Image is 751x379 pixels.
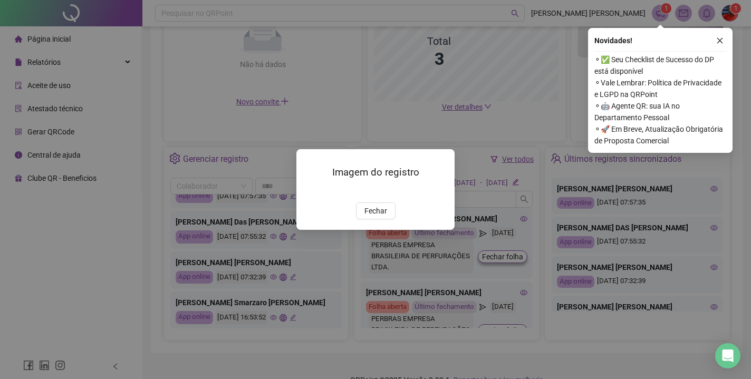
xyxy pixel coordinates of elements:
span: ⚬ 🚀 Em Breve, Atualização Obrigatória de Proposta Comercial [594,123,726,147]
span: ⚬ Vale Lembrar: Política de Privacidade e LGPD na QRPoint [594,77,726,100]
span: Novidades ! [594,35,632,46]
span: close [716,37,724,44]
div: Open Intercom Messenger [715,343,740,368]
span: ⚬ 🤖 Agente QR: sua IA no Departamento Pessoal [594,100,726,123]
h3: Imagem do registro [309,165,442,180]
button: Fechar [356,202,396,219]
span: ⚬ ✅ Seu Checklist de Sucesso do DP está disponível [594,54,726,77]
span: Fechar [364,205,387,217]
